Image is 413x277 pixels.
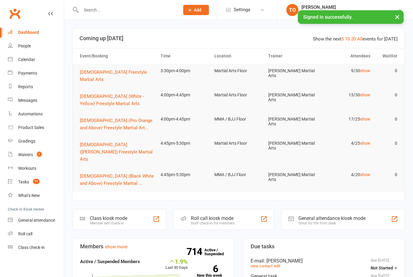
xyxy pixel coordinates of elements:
[298,221,366,225] div: Great for the front desk
[373,112,400,126] td: 0
[319,136,373,150] td: 4/25
[18,43,31,48] div: People
[265,48,319,64] th: Trainer
[265,136,319,155] td: [PERSON_NAME] Martial Arts
[373,64,400,78] td: 0
[212,64,265,78] td: Martial Arts Floor
[33,179,40,184] span: 11
[373,88,400,102] td: 0
[80,173,154,186] span: [DEMOGRAPHIC_DATA] (Black White and Above) Freestyle Martial ...
[80,35,398,41] h3: Coming up [DATE]
[265,64,319,83] td: [PERSON_NAME] Martial Arts
[18,193,40,198] div: What's New
[371,263,397,273] button: Not Started
[165,258,188,265] div: 1.9%
[265,88,319,107] td: [PERSON_NAME] Martial Arts
[18,139,35,143] div: Gradings
[341,36,344,42] a: 5
[8,175,64,189] a: Tasks 11
[80,142,153,162] span: [DEMOGRAPHIC_DATA] ([PERSON_NAME]) Freestyle Martial Arts
[8,227,64,241] a: Roll call
[80,94,144,106] span: [DEMOGRAPHIC_DATA] (White - Yellow) Freestyle Martial Arts
[360,68,370,73] a: show
[212,88,265,102] td: Martial Arts Floor
[18,125,44,130] div: Product Sales
[8,148,64,162] a: Waivers 1
[360,172,370,177] a: show
[373,168,400,182] td: 0
[80,93,155,107] button: [DEMOGRAPHIC_DATA] (White - Yellow) Freestyle Martial Arts
[251,258,397,264] div: E-mail
[357,36,363,42] a: All
[18,30,39,35] div: Dashboard
[319,168,373,182] td: 4/20
[301,5,398,10] div: [PERSON_NAME]
[274,264,280,268] a: edit
[7,6,22,21] a: Clubworx
[80,69,155,83] button: [DEMOGRAPHIC_DATA] Freestyle Martial Arts
[8,121,64,134] a: Product Sales
[8,26,64,39] a: Dashboard
[373,48,400,64] th: Waitlist
[77,48,158,64] th: Event/Booking
[37,152,42,157] span: 1
[8,94,64,107] a: Messages
[303,14,353,20] span: Signed in successfully.
[265,168,319,187] td: [PERSON_NAME] Martial Arts
[18,71,37,76] div: Payments
[8,80,64,94] a: Reports
[90,221,127,225] div: Member self check-in
[158,48,212,64] th: Time
[80,69,147,82] span: [DEMOGRAPHIC_DATA] Freestyle Martial Arts
[18,166,36,171] div: Workouts
[313,35,398,43] div: Show the next events for [DATE]
[18,98,37,103] div: Messages
[191,215,235,221] div: Roll call kiosk mode
[8,241,64,254] a: Class kiosk mode
[264,258,303,264] span: : [PERSON_NAME]
[212,136,265,150] td: Martial Arts Floor
[351,36,356,42] a: 20
[8,189,64,202] a: What's New
[191,221,235,225] div: Staff check-in for members
[165,258,188,271] div: Last 30 Days
[204,243,231,260] a: 714Active / Suspended
[319,48,373,64] th: Attendees
[18,84,33,89] div: Reports
[197,264,218,273] strong: 6
[301,10,398,15] div: [PERSON_NAME] Martial Arts and Fitness Academy
[90,215,127,221] div: Class kiosk mode
[319,88,373,102] td: 13/30
[80,172,155,187] button: [DEMOGRAPHIC_DATA] (Black White and Above) Freestyle Martial ...
[373,136,400,150] td: 0
[8,107,64,121] a: Automations
[80,118,152,130] span: [DEMOGRAPHIC_DATA] (Pro Orange and Above) Freestyle Martial Art...
[298,215,366,221] div: General attendance kiosk mode
[80,141,155,163] button: [DEMOGRAPHIC_DATA] ([PERSON_NAME]) Freestyle Martial Arts
[8,53,64,66] a: Calendar
[80,117,155,131] button: [DEMOGRAPHIC_DATA] (Pro Orange and Above) Freestyle Martial Art...
[286,4,298,16] div: TO
[80,259,140,264] strong: Active / Suspended Members
[212,48,265,64] th: Location
[234,3,250,17] span: Settings
[265,112,319,131] td: [PERSON_NAME] Martial Arts
[158,88,212,102] td: 4:00pm-4:45pm
[18,57,35,62] div: Calendar
[251,243,397,250] h3: Due tasks
[158,136,212,150] td: 4:45pm-5:30pm
[18,218,55,223] div: General attendance
[18,111,43,116] div: Automations
[158,112,212,126] td: 4:00pm-4:45pm
[158,168,212,182] td: 4:45pm-5:30pm
[8,39,64,53] a: People
[392,10,403,23] button: ×
[18,231,32,236] div: Roll call
[194,8,201,12] span: Add
[319,112,373,126] td: 17/25
[79,6,175,14] input: Search...
[251,264,272,268] a: view contact
[80,243,226,250] h3: Members
[360,92,370,97] a: show
[105,244,128,250] a: show more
